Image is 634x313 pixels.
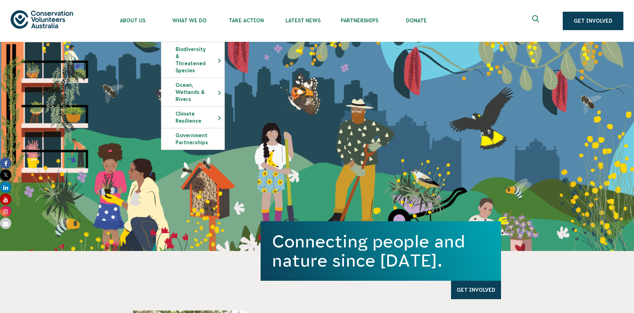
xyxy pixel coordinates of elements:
[161,78,224,106] a: Ocean, Wetlands & Rivers
[161,18,218,23] span: What We Do
[11,10,73,28] img: logo.svg
[388,18,445,23] span: Donate
[451,281,501,299] a: Get Involved
[161,128,224,150] a: Government Partnerships
[104,18,161,23] span: About Us
[161,106,225,128] li: Climate Resilience
[331,18,388,23] span: Partnerships
[161,107,224,128] a: Climate Resilience
[272,232,490,270] h1: Connecting people and nature since [DATE].
[274,18,331,23] span: Latest News
[161,42,224,78] a: Biodiversity & Threatened Species
[563,12,623,30] a: Get Involved
[532,15,541,27] span: Expand search box
[528,12,545,29] button: Expand search box Close search box
[218,18,274,23] span: Take Action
